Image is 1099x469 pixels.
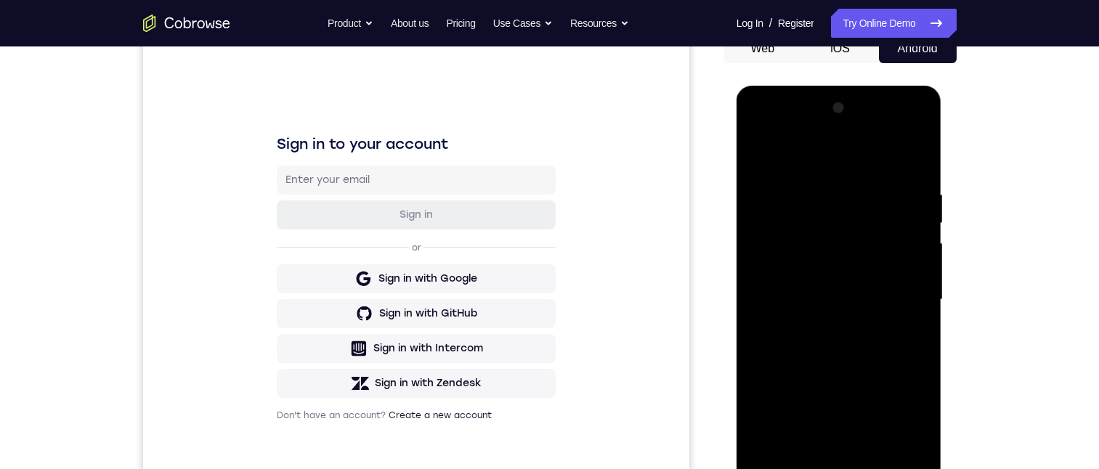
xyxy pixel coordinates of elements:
button: Use Cases [493,9,553,38]
button: iOS [801,34,879,63]
button: Sign in with Zendesk [134,335,413,364]
div: Sign in with Intercom [230,307,340,322]
button: Sign in with GitHub [134,265,413,294]
div: Sign in with GitHub [236,272,334,287]
a: Go to the home page [143,15,230,32]
span: / [769,15,772,32]
a: Register [778,9,814,38]
a: Create a new account [246,376,349,386]
p: Don't have an account? [134,375,413,387]
a: About us [391,9,429,38]
a: Log In [737,9,763,38]
button: Sign in with Google [134,230,413,259]
a: Pricing [446,9,475,38]
div: Sign in with Google [235,237,334,252]
button: Product [328,9,373,38]
button: Sign in with Intercom [134,300,413,329]
button: Web [724,34,802,63]
div: Sign in with Zendesk [232,342,338,356]
button: Android [879,34,957,63]
p: or [266,208,281,219]
a: Try Online Demo [831,9,956,38]
button: Resources [570,9,629,38]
